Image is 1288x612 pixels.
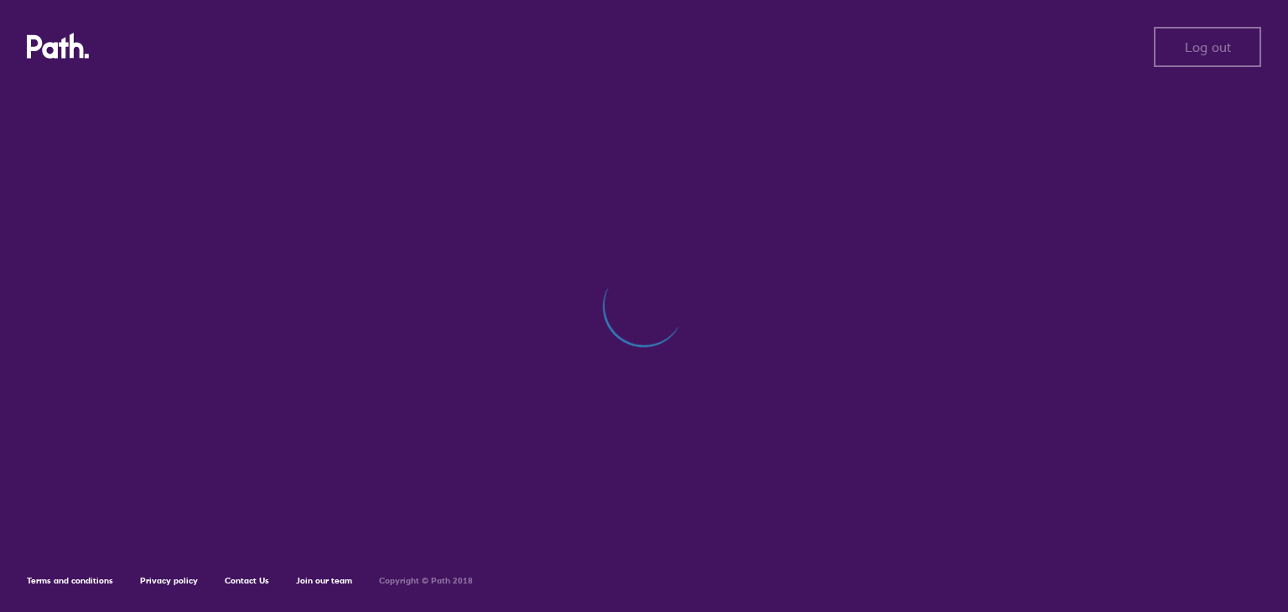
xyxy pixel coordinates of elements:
a: Join our team [296,575,352,586]
span: Log out [1185,39,1231,54]
button: Log out [1154,27,1261,67]
h6: Copyright © Path 2018 [379,576,473,586]
a: Contact Us [225,575,269,586]
a: Terms and conditions [27,575,113,586]
a: Privacy policy [140,575,198,586]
